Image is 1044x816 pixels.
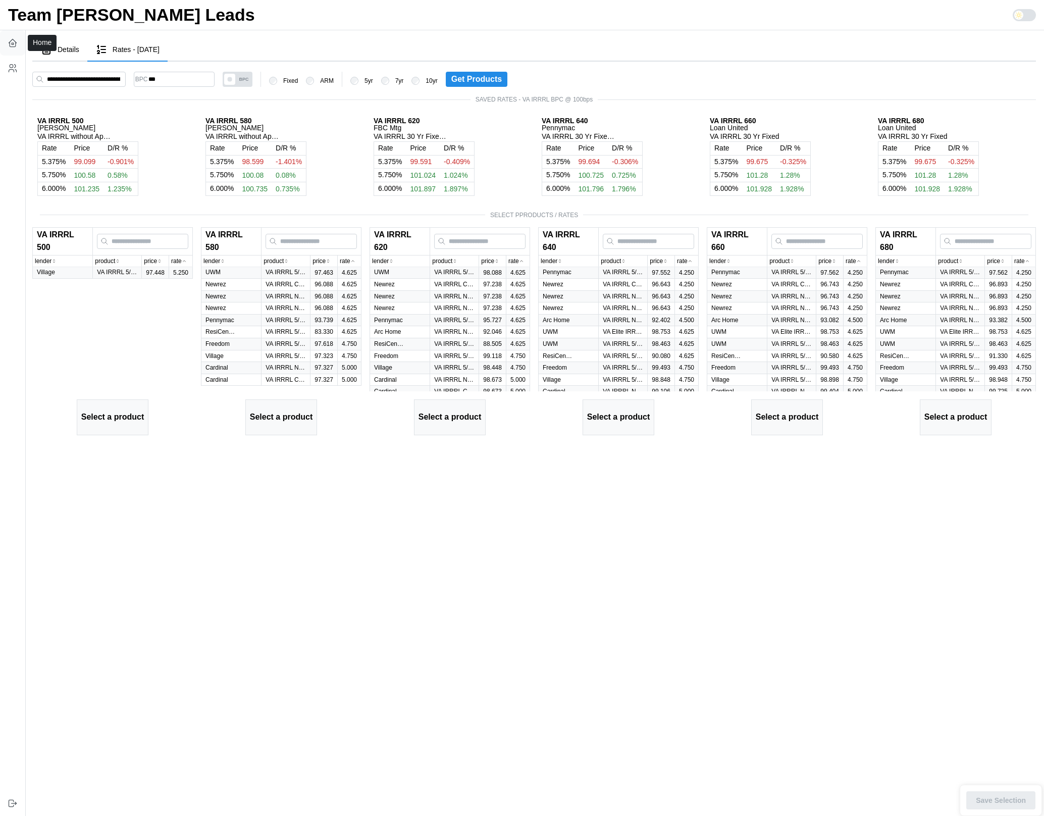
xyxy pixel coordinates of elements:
p: VA IRRRL Non-Credit Qualifying 5/1 Treasury ARM [771,316,812,325]
span: 1.235% [108,185,131,193]
span: 4.625 [510,317,526,324]
span: 101.928 [915,185,941,193]
p: product [95,257,115,266]
span: 97.448 [146,269,165,276]
span: 4.250 [848,269,863,276]
p: lender [709,257,726,266]
p: VA IRRRL 5/1 ARM [434,268,475,277]
p: VA IRRRL Credit Qualifying 5/1 ARM [771,280,812,289]
p: rate [1014,257,1025,266]
span: 99.675 [915,158,936,166]
p: rate [340,257,350,266]
span: 5.375 [882,158,900,166]
p: VA IRRRL 5/1 ARM [603,268,643,277]
p: VA IRRRL 5/1 ARM [940,268,980,277]
button: product [430,257,479,266]
span: 96.088 [315,281,333,288]
span: 101.796 [579,185,604,193]
button: price [648,257,674,266]
p: Newrez [543,292,573,301]
button: rate [1012,257,1035,266]
span: -0.901% [108,158,134,166]
span: 4.625 [510,293,526,300]
p: Newrez [374,292,404,301]
span: 5.375 [210,158,228,166]
p: VA IRRRL Non-Credit Qualifying 5/1 Treasury ARM [940,316,980,325]
p: product [264,257,284,266]
p: VA IRRRL Non-Credit Qualifying 5/1 ARM - Same Servicer [266,292,306,301]
td: Price [238,141,272,155]
span: 97.238 [483,304,502,312]
p: VA IRRRL 660 [710,117,811,124]
td: % [542,155,575,169]
td: D/R % [608,141,643,155]
span: 97.238 [483,281,502,288]
span: 96.643 [652,281,670,288]
p: VA IRRRL Credit Qualifying 5/1 ARM [603,280,643,289]
span: 5.375 [714,158,732,166]
span: 4.250 [679,269,694,276]
p: VA IRRRL 640 [542,117,643,124]
span: SAVED RATES - VA IRRRL BPC @ 100bps [32,95,1036,105]
button: price [310,257,337,266]
p: UWM [711,328,742,336]
span: 4.250 [679,304,694,312]
p: VA IRRRL 30 Yr Fixed NO FICO - Same Servicer [374,131,449,141]
p: product [432,257,452,266]
p: ResiCentral [205,328,236,336]
span: -0.306% [612,158,638,166]
p: Newrez [880,304,910,313]
p: product [601,257,621,266]
span: 95.727 [483,317,502,324]
p: VA IRRRL 680 [878,117,979,124]
span: BPC [235,72,252,87]
p: VA IRRRL Non-Credit Qualifying 5/1 Treasury ARM [434,328,475,336]
td: % [38,169,70,182]
span: 96.743 [820,281,839,288]
span: 99.099 [74,158,96,166]
button: product [599,257,647,266]
span: 0.58% [108,171,128,179]
p: VA IRRRL Non-Credit Qualifying 5/1 ARM - Different Servicer [434,304,475,313]
p: price [818,257,831,266]
p: VA IRRRL Credit Qualifying 5/1 ARM [940,280,980,289]
p: VA IRRRL without Appraisal 30 Year Fixed - Credit Qualifying - Portfolio Refinance [37,131,113,141]
p: VA IRRRL Non-Credit Qualifying 5/1 ARM - Same Servicer [940,292,980,301]
p: VA IRRRL Credit Qualifying 5/1 ARM [266,280,306,289]
td: Rate [542,141,575,155]
p: rate [508,257,519,266]
span: 4.250 [1016,281,1031,288]
td: D/R % [440,141,475,155]
p: FBC Mtg [374,124,475,131]
span: 93.739 [315,317,333,324]
span: 98.599 [242,158,264,166]
td: % [374,182,406,195]
p: Arc Home [374,328,404,336]
p: VA IRRRL 5/1 ARM [266,316,306,325]
span: 96.893 [989,293,1008,300]
span: 100.08 [242,171,264,179]
p: price [987,257,1000,266]
span: 4.625 [848,328,863,335]
td: % [206,182,238,195]
span: 5.750 [546,171,564,179]
button: product [936,257,984,266]
p: Newrez [711,292,742,301]
span: 5.375 [42,158,60,166]
span: 1.024% [444,171,467,179]
span: Details [58,46,79,53]
p: Pennymac [205,316,236,325]
td: % [206,169,238,182]
p: VA IRRRL 660 [711,229,763,254]
td: Price [406,141,440,155]
span: 99.591 [410,158,432,166]
p: BPC [135,75,148,84]
p: VA IRRRL 30 Yr Fixed [878,131,954,141]
td: % [374,155,406,169]
button: lender [33,257,92,266]
p: VA IRRRL 5/1 CMT ARM [266,328,306,336]
p: Arc Home [711,316,742,325]
span: 4.500 [679,317,694,324]
span: 5.750 [714,171,732,179]
p: lender [541,257,557,266]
